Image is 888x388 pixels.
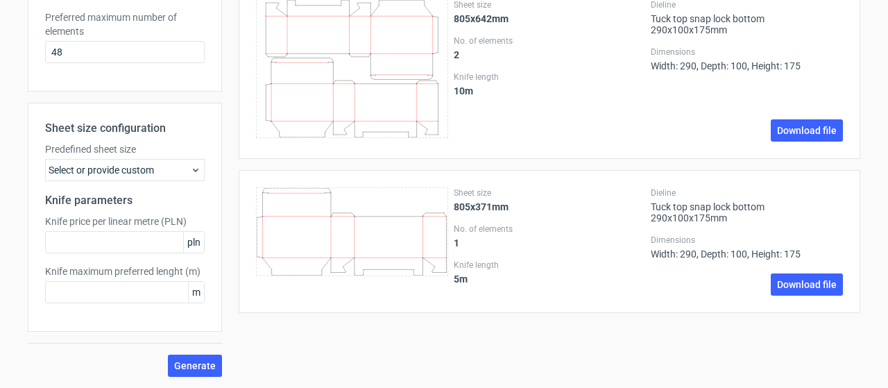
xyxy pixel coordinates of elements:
div: Width: 290, Depth: 100, Height: 175 [651,235,843,260]
h2: Sheet size configuration [45,120,205,137]
div: Width: 290, Depth: 100, Height: 175 [651,47,843,71]
a: Download file [771,119,843,142]
span: Generate [174,361,216,371]
label: Knife length [454,260,646,271]
a: Download file [771,273,843,296]
strong: 5 m [454,273,468,285]
strong: 1 [454,237,459,248]
div: Tuck top snap lock bottom 290x100x175mm [651,187,843,223]
label: Dieline [651,187,843,199]
label: Knife length [454,71,646,83]
label: No. of elements [454,35,646,47]
span: pln [183,232,204,253]
label: Dimensions [651,47,843,58]
h2: Knife parameters [45,192,205,209]
strong: 2 [454,49,459,60]
label: Dimensions [651,235,843,246]
label: Predefined sheet size [45,142,205,156]
span: m [188,282,204,303]
label: No. of elements [454,223,646,235]
strong: 805x642mm [454,13,509,24]
label: Preferred maximum number of elements [45,10,205,38]
div: Select or provide custom [45,159,205,181]
strong: 10 m [454,85,473,96]
label: Sheet size [454,187,646,199]
label: Knife maximum preferred lenght (m) [45,264,205,278]
label: Knife price per linear metre (PLN) [45,214,205,228]
strong: 805x371mm [454,201,509,212]
button: Generate [168,355,222,377]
